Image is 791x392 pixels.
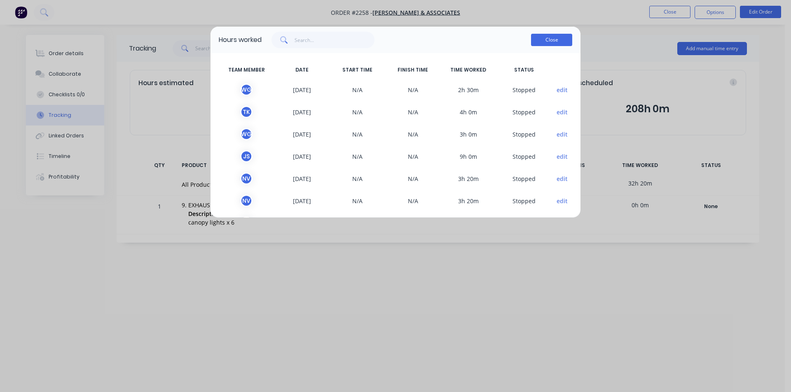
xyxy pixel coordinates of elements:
span: N/A [385,172,441,185]
span: 4h 0m [441,217,496,229]
span: N/A [330,84,385,96]
span: [DATE] [274,195,330,207]
button: edit [557,86,568,94]
span: [DATE] [274,84,330,96]
span: [DATE] [274,106,330,118]
span: N/A [385,195,441,207]
span: S topped [496,195,552,207]
span: [DATE] [274,217,330,229]
span: S topped [496,172,552,185]
button: edit [557,130,568,139]
div: J S [240,217,253,229]
button: edit [557,152,568,161]
div: N V [240,172,253,185]
span: S topped [496,128,552,140]
div: J S [240,150,253,162]
div: W G [240,84,253,96]
span: N/A [385,217,441,229]
span: 4h 0m [441,106,496,118]
span: 3h 20m [441,172,496,185]
input: Search... [295,32,375,48]
span: N/A [330,128,385,140]
div: T K [240,106,253,118]
span: S topped [496,217,552,229]
span: [DATE] [274,150,330,162]
span: STATUS [496,66,552,74]
span: [DATE] [274,172,330,185]
button: edit [557,108,568,116]
button: edit [557,174,568,183]
div: W G [240,128,253,140]
span: S topped [496,106,552,118]
span: N/A [330,150,385,162]
span: N/A [330,172,385,185]
span: 2h 30m [441,84,496,96]
span: FINISH TIME [385,66,441,74]
span: S topped [496,84,552,96]
span: TIME WORKED [441,66,496,74]
span: N/A [330,106,385,118]
span: 3h 0m [441,128,496,140]
span: N/A [385,84,441,96]
span: 3h 20m [441,195,496,207]
span: N/A [385,128,441,140]
span: N/A [330,195,385,207]
span: N/A [385,150,441,162]
button: edit [557,197,568,205]
div: N V [240,195,253,207]
div: Hours worked [219,35,262,45]
span: N/A [385,106,441,118]
span: S topped [496,150,552,162]
span: START TIME [330,66,385,74]
span: TEAM MEMBER [219,66,274,74]
span: N/A [330,217,385,229]
button: Close [531,34,572,46]
span: [DATE] [274,128,330,140]
span: 9h 0m [441,150,496,162]
span: DATE [274,66,330,74]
